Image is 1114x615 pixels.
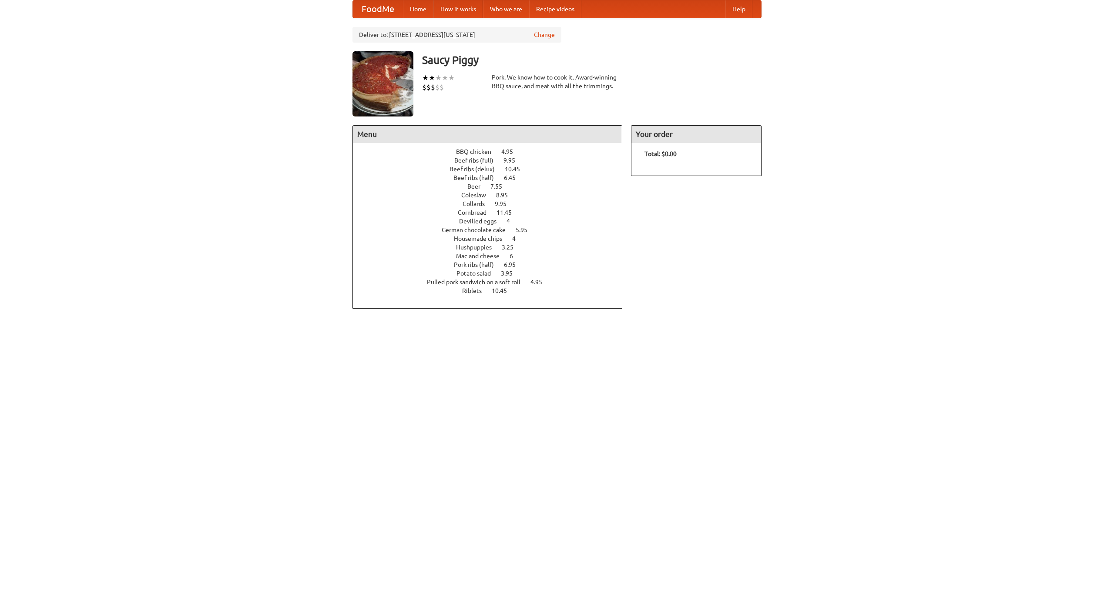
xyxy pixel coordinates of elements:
span: German chocolate cake [442,226,514,233]
div: Pork. We know how to cook it. Award-winning BBQ sauce, and meat with all the trimmings. [492,73,622,90]
a: Help [725,0,752,18]
span: 11.45 [497,209,520,216]
a: Collards 9.95 [463,200,523,207]
li: ★ [442,73,448,83]
span: 6.95 [504,261,524,268]
a: Riblets 10.45 [462,287,523,294]
li: ★ [429,73,435,83]
span: Riblets [462,287,490,294]
a: Beef ribs (full) 9.95 [454,157,531,164]
span: 9.95 [495,200,515,207]
span: 4.95 [501,148,522,155]
h4: Your order [631,126,761,143]
li: $ [431,83,435,92]
span: 7.55 [490,183,511,190]
a: Devilled eggs 4 [459,218,526,225]
span: 6.45 [504,174,524,181]
a: Home [403,0,433,18]
div: Deliver to: [STREET_ADDRESS][US_STATE] [352,27,561,43]
span: Pork ribs (half) [454,261,503,268]
a: Mac and cheese 6 [456,253,529,259]
span: 10.45 [492,287,516,294]
a: BBQ chicken 4.95 [456,148,529,155]
span: 6 [510,253,522,259]
a: Beef ribs (delux) 10.45 [450,166,536,173]
a: Coleslaw 8.95 [461,192,524,199]
span: 4.95 [530,279,551,286]
a: Change [534,30,555,39]
span: 4 [507,218,519,225]
span: Devilled eggs [459,218,505,225]
a: How it works [433,0,483,18]
span: Collards [463,200,493,207]
a: Beef ribs (half) 6.45 [453,174,532,181]
li: ★ [435,73,442,83]
a: Potato salad 3.95 [456,270,529,277]
span: 4 [512,235,524,242]
li: ★ [448,73,455,83]
a: Pulled pork sandwich on a soft roll 4.95 [427,279,558,286]
span: 9.95 [503,157,524,164]
li: $ [440,83,444,92]
a: Beer 7.55 [467,183,518,190]
a: Hushpuppies 3.25 [456,244,530,251]
a: Pork ribs (half) 6.95 [454,261,532,268]
a: Cornbread 11.45 [458,209,528,216]
li: $ [422,83,426,92]
span: 5.95 [516,226,536,233]
span: Cornbread [458,209,495,216]
span: Beer [467,183,489,190]
span: Housemade chips [454,235,511,242]
a: Who we are [483,0,529,18]
span: 8.95 [496,192,517,199]
span: Coleslaw [461,192,495,199]
img: angular.jpg [352,51,413,116]
span: Potato salad [456,270,500,277]
span: 3.95 [501,270,521,277]
span: Hushpuppies [456,244,500,251]
span: 3.25 [502,244,522,251]
span: Beef ribs (delux) [450,166,503,173]
span: Beef ribs (half) [453,174,503,181]
a: Recipe videos [529,0,581,18]
span: Mac and cheese [456,253,508,259]
span: BBQ chicken [456,148,500,155]
a: German chocolate cake 5.95 [442,226,544,233]
a: FoodMe [353,0,403,18]
span: 10.45 [505,166,529,173]
li: $ [426,83,431,92]
span: Beef ribs (full) [454,157,502,164]
span: Pulled pork sandwich on a soft roll [427,279,529,286]
b: Total: $0.00 [644,150,677,157]
h3: Saucy Piggy [422,51,762,69]
li: ★ [422,73,429,83]
h4: Menu [353,126,622,143]
a: Housemade chips 4 [454,235,532,242]
li: $ [435,83,440,92]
